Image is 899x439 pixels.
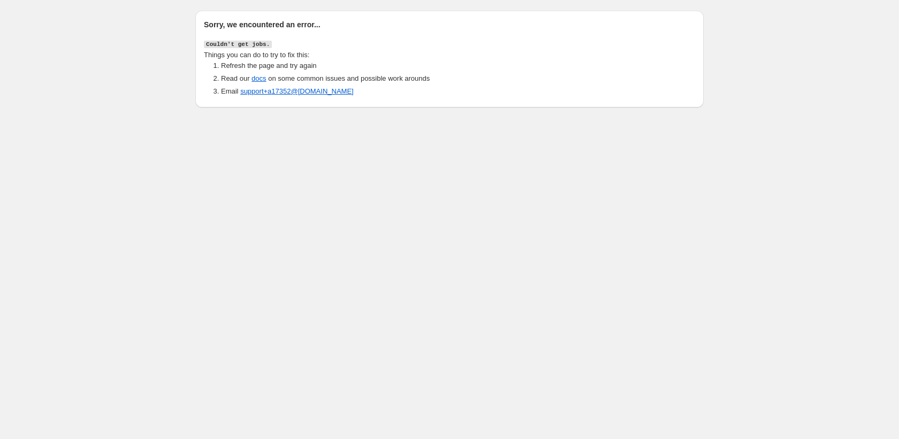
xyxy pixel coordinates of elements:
[240,87,354,95] a: support+a17352@[DOMAIN_NAME]
[221,86,695,97] li: Email
[204,19,695,30] h2: Sorry, we encountered an error...
[204,41,272,48] code: Couldn't get jobs.
[221,73,695,84] li: Read our on some common issues and possible work arounds
[221,60,695,71] li: Refresh the page and try again
[204,51,309,59] span: Things you can do to try to fix this:
[252,74,266,82] a: docs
